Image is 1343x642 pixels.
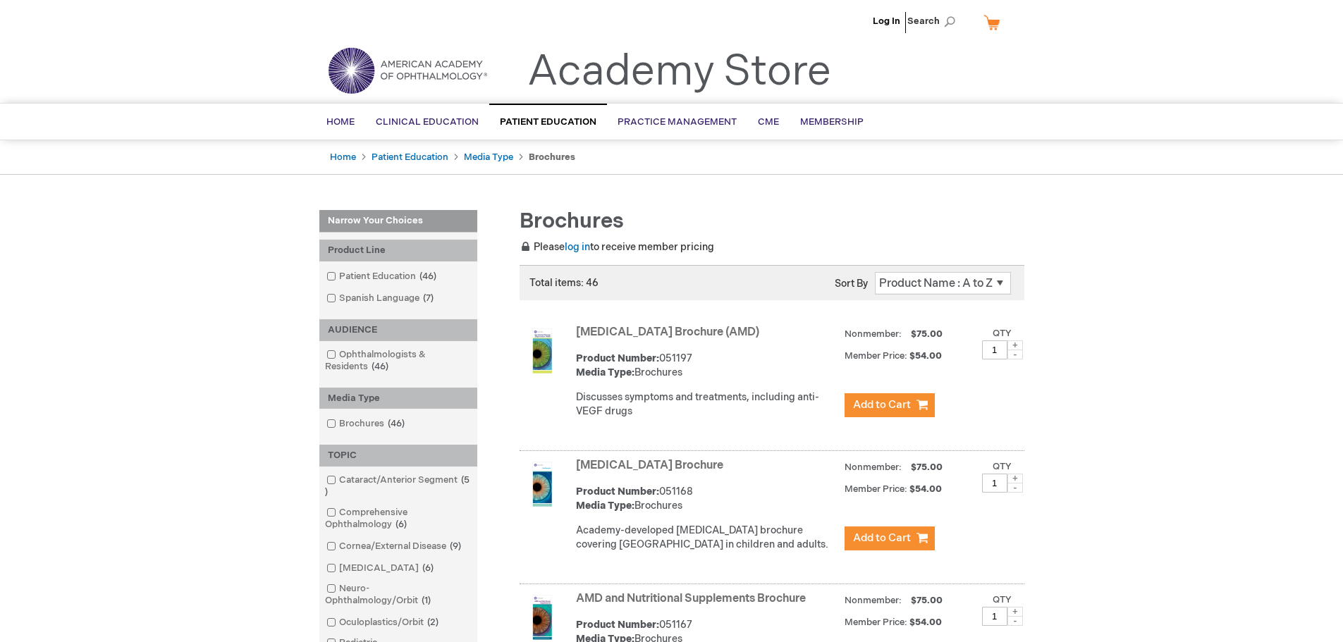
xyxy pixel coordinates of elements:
span: 2 [424,617,442,628]
span: 46 [384,418,408,429]
a: Oculoplastics/Orbit2 [323,616,444,629]
span: 46 [368,361,392,372]
a: Ophthalmologists & Residents46 [323,348,474,374]
strong: Member Price: [845,483,907,495]
a: Log In [873,16,900,27]
span: Please to receive member pricing [520,241,714,253]
span: CME [758,116,779,128]
span: 6 [392,519,410,530]
div: TOPIC [319,445,477,467]
strong: Media Type: [576,366,634,378]
input: Qty [982,474,1007,493]
strong: Member Price: [845,350,907,362]
p: Discusses symptoms and treatments, including anti-VEGF drugs [576,390,838,419]
a: [MEDICAL_DATA] Brochure (AMD) [576,326,759,339]
span: 6 [419,562,437,574]
img: AMD and Nutritional Supplements Brochure [520,595,565,640]
a: log in [565,241,590,253]
label: Qty [993,594,1012,605]
label: Sort By [835,278,868,290]
a: Media Type [464,152,513,163]
a: Cataract/Anterior Segment5 [323,474,474,499]
img: Age-Related Macular Degeneration Brochure (AMD) [520,328,565,374]
button: Add to Cart [845,393,935,417]
strong: Brochures [529,152,575,163]
strong: Narrow Your Choices [319,210,477,233]
a: [MEDICAL_DATA]6 [323,562,439,575]
span: $54.00 [909,350,944,362]
a: Academy Store [527,47,831,97]
p: Academy-developed [MEDICAL_DATA] brochure covering [GEOGRAPHIC_DATA] in children and adults. [576,524,838,552]
a: [MEDICAL_DATA] Brochure [576,459,723,472]
strong: Product Number: [576,352,659,364]
div: 051168 Brochures [576,485,838,513]
div: Media Type [319,388,477,409]
a: Neuro-Ophthalmology/Orbit1 [323,582,474,607]
span: 7 [419,292,437,304]
input: Qty [982,340,1007,359]
span: Membership [800,116,864,128]
strong: Product Number: [576,486,659,498]
a: Brochures46 [323,417,410,431]
span: $75.00 [909,328,945,340]
a: Spanish Language7 [323,292,439,305]
div: AUDIENCE [319,319,477,341]
strong: Media Type: [576,500,634,512]
span: Clinical Education [376,116,479,128]
div: Product Line [319,240,477,261]
span: Total items: 46 [529,277,599,289]
button: Add to Cart [845,526,935,550]
a: Patient Education [372,152,448,163]
a: Home [330,152,356,163]
strong: Nonmember: [845,459,902,476]
span: $54.00 [909,617,944,628]
strong: Product Number: [576,619,659,631]
a: Comprehensive Ophthalmology6 [323,506,474,531]
span: Brochures [520,209,624,234]
label: Qty [993,328,1012,339]
span: Patient Education [500,116,596,128]
span: $54.00 [909,483,944,495]
a: Patient Education46 [323,270,442,283]
input: Qty [982,607,1007,626]
span: Search [907,7,961,35]
strong: Nonmember: [845,326,902,343]
label: Qty [993,461,1012,472]
img: Amblyopia Brochure [520,462,565,507]
span: $75.00 [909,462,945,473]
div: 051197 Brochures [576,352,838,380]
span: Practice Management [618,116,737,128]
span: 9 [446,541,465,552]
span: 1 [418,595,434,606]
span: Home [326,116,355,128]
strong: Nonmember: [845,592,902,610]
span: Add to Cart [853,398,911,412]
a: AMD and Nutritional Supplements Brochure [576,592,806,605]
span: 46 [416,271,440,282]
span: 5 [325,474,470,498]
span: $75.00 [909,595,945,606]
strong: Member Price: [845,617,907,628]
span: Add to Cart [853,531,911,545]
a: Cornea/External Disease9 [323,540,467,553]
